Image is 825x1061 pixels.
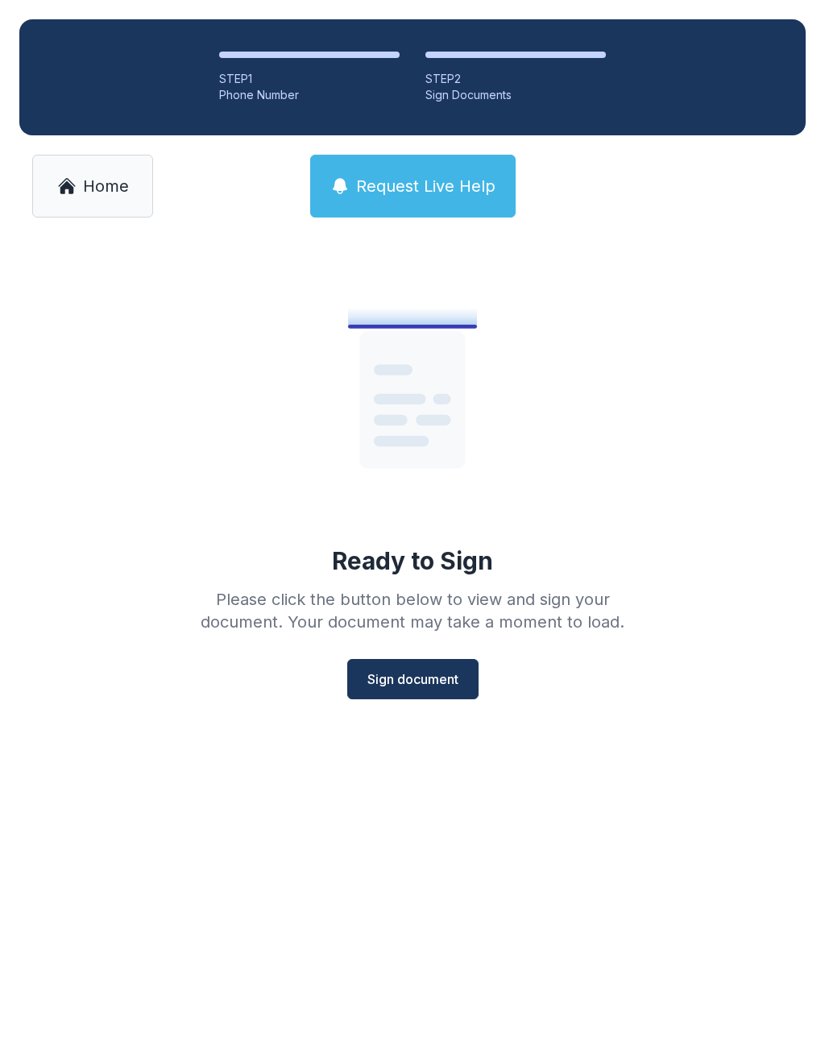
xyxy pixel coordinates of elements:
[219,87,400,103] div: Phone Number
[219,71,400,87] div: STEP 1
[367,669,458,689] span: Sign document
[425,71,606,87] div: STEP 2
[332,546,493,575] div: Ready to Sign
[83,175,129,197] span: Home
[180,588,645,633] div: Please click the button below to view and sign your document. Your document may take a moment to ...
[356,175,495,197] span: Request Live Help
[425,87,606,103] div: Sign Documents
